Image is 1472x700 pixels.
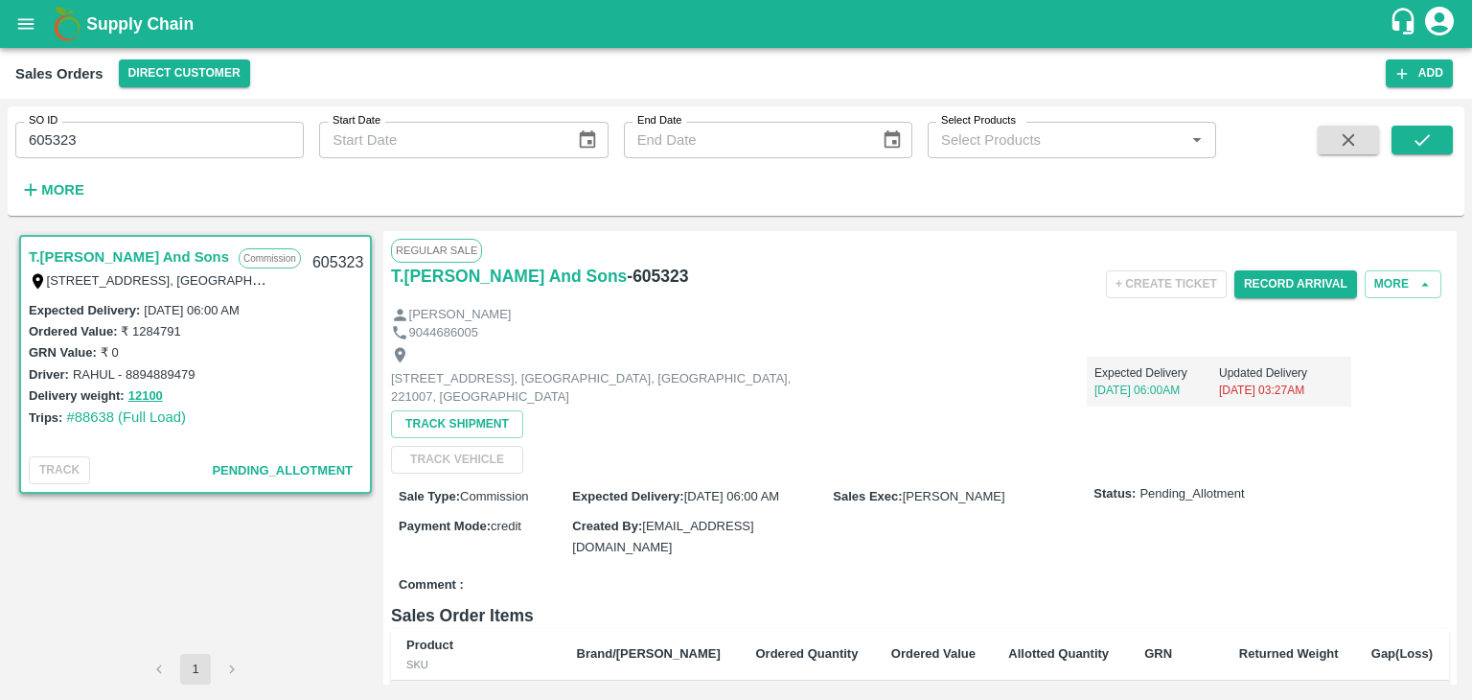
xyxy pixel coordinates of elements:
[1219,364,1344,382] p: Updated Delivery
[301,241,375,286] div: 605323
[15,174,89,206] button: More
[903,489,1005,503] span: [PERSON_NAME]
[15,61,103,86] div: Sales Orders
[333,113,380,128] label: Start Date
[29,324,117,338] label: Ordered Value:
[933,128,1179,152] input: Select Products
[409,306,512,324] p: [PERSON_NAME]
[1422,4,1457,44] div: account of current user
[73,367,195,382] label: RAHUL - 8894889479
[572,519,642,533] label: Created By :
[460,489,529,503] span: Commission
[29,113,57,128] label: SO ID
[833,489,902,503] label: Sales Exec :
[119,59,250,87] button: Select DC
[637,113,681,128] label: End Date
[406,656,546,673] div: SKU
[491,519,521,533] span: credit
[572,489,683,503] label: Expected Delivery :
[391,239,482,262] span: Regular Sale
[66,409,186,425] a: #88638 (Full Load)
[48,5,86,43] img: logo
[212,463,353,478] span: Pending_Allotment
[391,370,822,406] p: [STREET_ADDRESS], [GEOGRAPHIC_DATA], [GEOGRAPHIC_DATA], 221007, [GEOGRAPHIC_DATA]
[1365,270,1441,298] button: More
[399,576,464,595] label: Comment :
[569,122,606,158] button: Choose date
[391,410,523,438] button: Track Shipment
[874,122,910,158] button: Choose date
[1094,364,1219,382] p: Expected Delivery
[86,11,1389,37] a: Supply Chain
[1094,382,1219,399] p: [DATE] 06:00AM
[121,324,180,338] label: ₹ 1284791
[1139,485,1244,503] span: Pending_Allotment
[141,654,250,685] nav: pagination navigation
[4,2,48,46] button: open drawer
[47,272,629,288] label: [STREET_ADDRESS], [GEOGRAPHIC_DATA], [GEOGRAPHIC_DATA], 221007, [GEOGRAPHIC_DATA]
[239,248,301,268] p: Commission
[41,182,84,198] strong: More
[627,263,688,290] h6: - 605323
[180,654,211,685] button: page 1
[1389,7,1422,41] div: customer-support
[1008,646,1109,661] b: Allotted Quantity
[1093,485,1136,503] label: Status:
[1219,382,1344,399] p: [DATE] 03:27AM
[29,345,97,360] label: GRN Value:
[101,345,119,360] label: ₹ 0
[1144,646,1172,661] b: GRN
[406,638,453,652] b: Product
[1184,128,1209,152] button: Open
[1386,59,1453,87] button: Add
[755,646,858,661] b: Ordered Quantity
[29,367,69,382] label: Driver:
[572,519,753,554] span: [EMAIL_ADDRESS][DOMAIN_NAME]
[86,14,194,34] b: Supply Chain
[29,245,229,269] a: T.[PERSON_NAME] And Sons
[577,646,721,661] b: Brand/[PERSON_NAME]
[29,303,140,317] label: Expected Delivery :
[684,489,779,503] span: [DATE] 06:00 AM
[891,646,976,661] b: Ordered Value
[128,385,163,408] button: 12100
[409,324,478,342] p: 9044686005
[15,122,304,158] input: Enter SO ID
[624,122,866,158] input: End Date
[391,263,627,290] a: T.[PERSON_NAME] And Sons
[144,303,239,317] label: [DATE] 06:00 AM
[399,489,460,503] label: Sale Type :
[1234,270,1357,298] button: Record Arrival
[1239,646,1339,661] b: Returned Weight
[29,410,62,425] label: Trips:
[399,519,491,533] label: Payment Mode :
[391,602,1449,629] h6: Sales Order Items
[29,388,125,403] label: Delivery weight:
[941,113,1016,128] label: Select Products
[319,122,562,158] input: Start Date
[1371,646,1433,661] b: Gap(Loss)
